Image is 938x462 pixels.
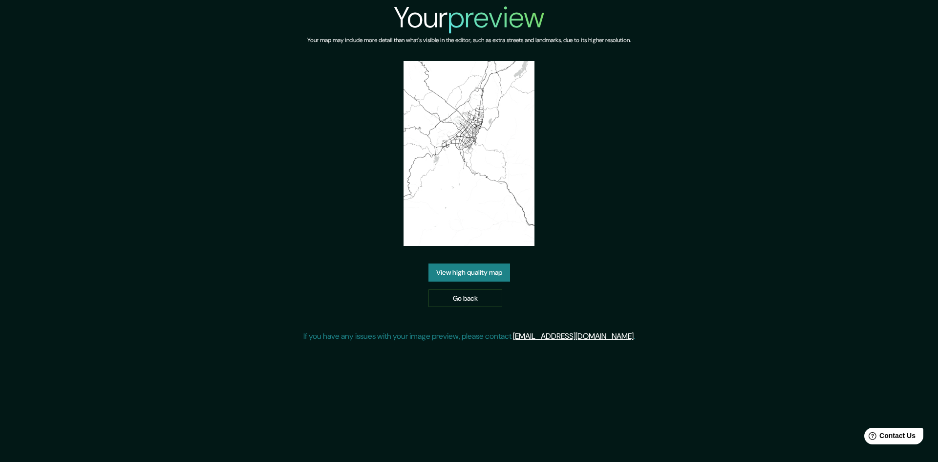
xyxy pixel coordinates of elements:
a: [EMAIL_ADDRESS][DOMAIN_NAME] [513,331,634,341]
img: created-map-preview [404,61,534,246]
iframe: Help widget launcher [851,424,927,451]
p: If you have any issues with your image preview, please contact . [303,330,635,342]
h6: Your map may include more detail than what's visible in the editor, such as extra streets and lan... [307,35,631,45]
a: View high quality map [428,264,510,282]
a: Go back [428,289,502,308]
